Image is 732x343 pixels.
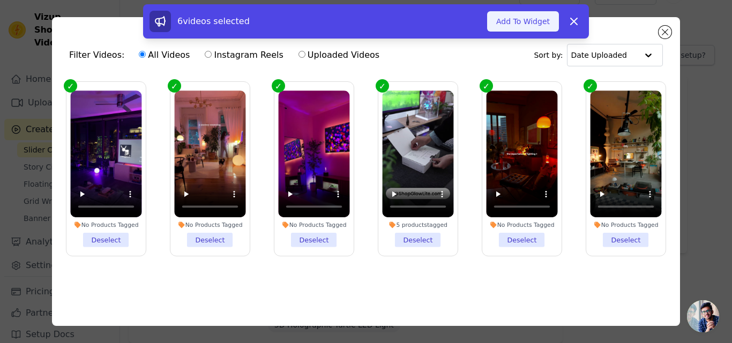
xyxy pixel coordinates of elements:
div: No Products Tagged [174,221,245,228]
span: 6 videos selected [177,16,250,26]
div: No Products Tagged [70,221,141,228]
div: No Products Tagged [590,221,661,228]
label: All Videos [138,48,190,62]
button: Add To Widget [487,11,559,32]
div: Filter Videos: [69,43,385,67]
div: No Products Tagged [278,221,349,228]
label: Instagram Reels [204,48,283,62]
label: Uploaded Videos [298,48,380,62]
div: 5 products tagged [382,221,453,228]
div: No Products Tagged [486,221,557,228]
div: Sort by: [534,44,663,66]
div: Open chat [687,300,719,332]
